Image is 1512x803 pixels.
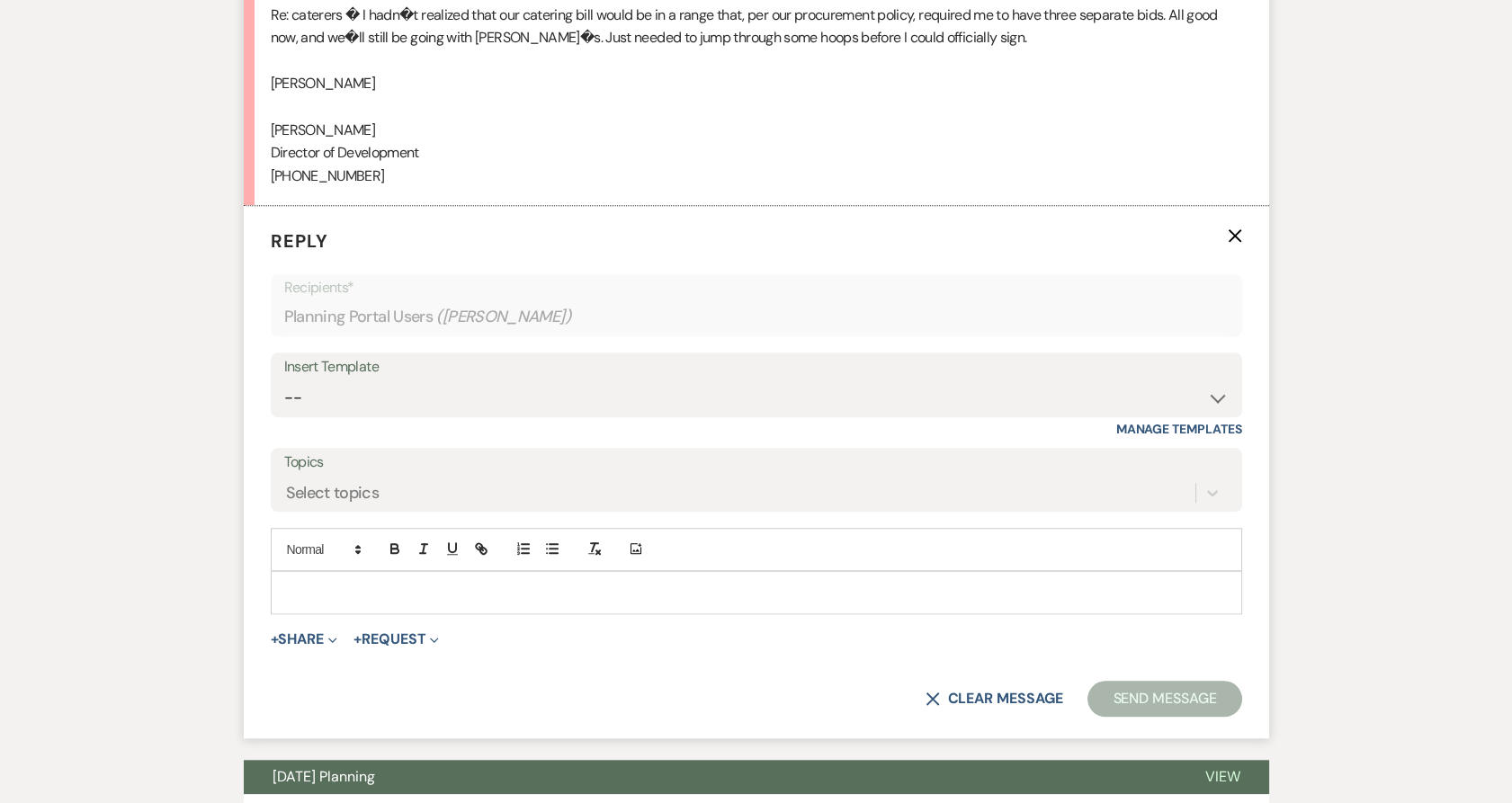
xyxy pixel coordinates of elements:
button: View [1176,760,1269,794]
a: Manage Templates [1116,421,1242,437]
button: [DATE] Planning [244,760,1176,794]
button: Share [271,632,338,647]
span: ( [PERSON_NAME] ) [436,305,571,329]
span: View [1205,767,1240,786]
span: + [271,632,279,647]
div: Select topics [286,480,380,504]
button: Clear message [926,691,1062,706]
span: [DATE] Planning [273,767,375,786]
span: + [353,632,362,647]
label: Topics [284,450,1229,476]
p: Recipients* [284,276,1229,299]
button: Request [353,632,439,647]
div: Planning Portal Users [284,299,1229,335]
span: Reply [271,229,328,253]
div: Insert Template [284,354,1229,380]
button: Send Message [1087,681,1241,717]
